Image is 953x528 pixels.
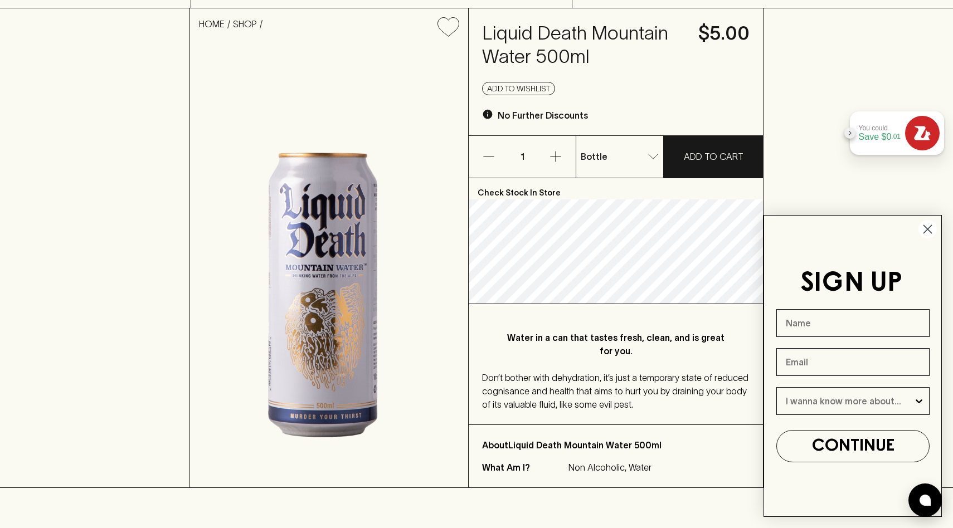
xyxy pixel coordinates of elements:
p: Check Stock In Store [469,178,763,199]
a: SHOP [233,19,257,29]
p: 1 [509,136,536,178]
span: SIGN UP [800,271,902,296]
div: FLYOUT Form [752,204,953,528]
img: 36459.png [190,46,468,487]
span: Don’t bother with dehydration, it’s just a temporary state of reduced cognisance and health that ... [482,373,748,409]
input: Name [776,309,930,337]
p: About Liquid Death Mountain Water 500ml [482,438,750,452]
button: Close dialog [918,219,937,239]
a: HOME [199,19,225,29]
button: Add to wishlist [482,82,555,95]
p: Bottle [581,150,607,163]
input: I wanna know more about... [786,388,913,414]
button: Add to wishlist [433,13,464,41]
p: What Am I? [482,461,566,474]
h4: $5.00 [698,22,750,45]
p: ADD TO CART [684,150,743,163]
img: bubble-icon [920,495,931,506]
p: Non Alcoholic, Water [568,461,651,474]
div: Bottle [576,145,663,168]
input: Email [776,348,930,376]
p: Water in a can that tastes fresh, clean, and is great for you. [504,331,727,358]
button: CONTINUE [776,430,930,462]
h4: Liquid Death Mountain Water 500ml [482,22,685,69]
p: No Further Discounts [498,109,588,122]
button: ADD TO CART [664,136,763,178]
button: Show Options [913,388,925,414]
